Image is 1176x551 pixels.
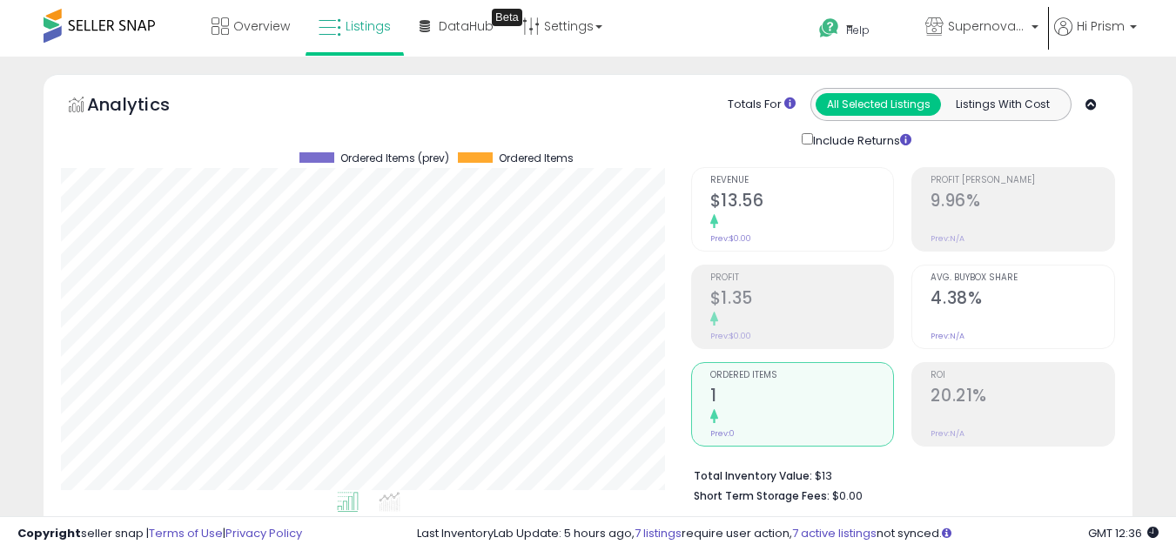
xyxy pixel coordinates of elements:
small: Prev: N/A [931,428,964,439]
span: 2025-09-18 12:36 GMT [1088,525,1159,541]
h2: 9.96% [931,191,1114,214]
span: Listings [346,17,391,35]
a: Hi Prism [1054,17,1137,57]
span: ROI [931,371,1114,380]
div: seller snap | | [17,526,302,542]
b: Short Term Storage Fees: [694,488,830,503]
div: Tooltip anchor [492,9,522,26]
button: Listings With Cost [940,93,1065,116]
small: Prev: 0 [710,428,735,439]
h2: $1.35 [710,288,894,312]
button: All Selected Listings [816,93,941,116]
a: Privacy Policy [225,525,302,541]
small: Prev: N/A [931,233,964,244]
span: Hi Prism [1077,17,1125,35]
small: Prev: $0.00 [710,233,751,244]
a: 7 active listings [792,525,877,541]
span: Supernova Co. [948,17,1026,35]
a: 7 listings [635,525,682,541]
div: Last InventoryLab Update: 5 hours ago, require user action, not synced. [417,526,1159,542]
div: Totals For [728,97,796,113]
h2: 4.38% [931,288,1114,312]
div: Include Returns [789,130,932,150]
small: Prev: $0.00 [710,331,751,341]
span: Ordered Items [710,371,894,380]
span: Profit [710,273,894,283]
span: $0.00 [832,487,863,504]
span: Help [846,23,870,37]
span: Overview [233,17,290,35]
span: Avg. Buybox Share [931,273,1114,283]
span: Revenue [710,176,894,185]
h2: $13.56 [710,191,894,214]
i: Get Help [818,17,840,39]
a: Terms of Use [149,525,223,541]
span: Ordered Items (prev) [340,152,449,165]
li: $13 [694,464,1102,485]
h5: Analytics [87,92,204,121]
strong: Copyright [17,525,81,541]
h2: 20.21% [931,386,1114,409]
span: Profit [PERSON_NAME] [931,176,1114,185]
small: Prev: N/A [931,331,964,341]
a: Help [805,4,910,57]
span: Ordered Items [499,152,574,165]
h2: 1 [710,386,894,409]
span: DataHub [439,17,494,35]
b: Total Inventory Value: [694,468,812,483]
